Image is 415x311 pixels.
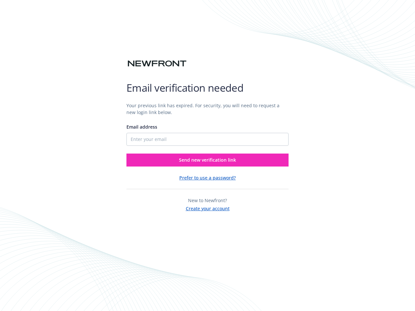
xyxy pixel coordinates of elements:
button: Send new verification link [126,154,289,167]
p: Your previous link has expired. For security, you will need to request a new login link below. [126,102,289,116]
span: Send new verification link [179,157,236,163]
input: Enter your email [126,133,289,146]
img: Newfront logo [126,58,188,69]
span: New to Newfront? [188,197,227,203]
button: Prefer to use a password? [179,174,236,181]
h1: Email verification needed [126,81,289,94]
span: Email address [126,124,157,130]
button: Create your account [186,204,230,212]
